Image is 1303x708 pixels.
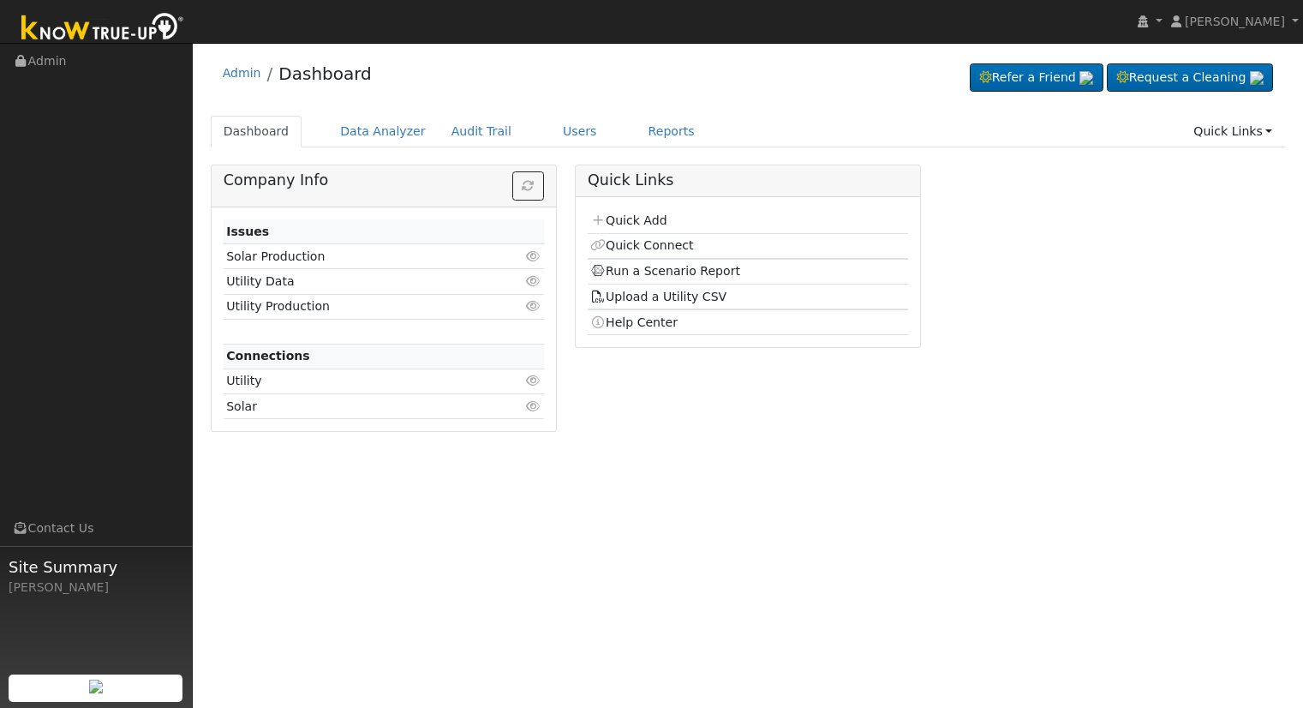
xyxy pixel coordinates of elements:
td: Utility Data [224,269,493,294]
a: Admin [223,66,261,80]
h5: Company Info [224,171,544,189]
td: Solar Production [224,244,493,269]
h5: Quick Links [588,171,908,189]
a: Audit Trail [439,116,524,147]
span: Site Summary [9,555,183,579]
a: Quick Add [590,213,666,227]
img: retrieve [1079,71,1093,85]
td: Solar [224,394,493,419]
strong: Issues [226,225,269,238]
strong: Connections [226,349,310,363]
a: Data Analyzer [327,116,439,147]
a: Users [550,116,610,147]
img: retrieve [89,680,103,693]
i: Click to view [526,250,541,262]
a: Request a Cleaning [1107,63,1273,93]
i: Click to view [526,300,541,312]
a: Dashboard [211,116,302,147]
a: Help Center [590,315,678,329]
td: Utility Production [224,294,493,319]
div: [PERSON_NAME] [9,579,183,597]
span: [PERSON_NAME] [1185,15,1285,28]
a: Upload a Utility CSV [590,290,726,303]
a: Run a Scenario Report [590,264,740,278]
img: retrieve [1250,71,1264,85]
a: Quick Connect [590,238,693,252]
i: Click to view [526,375,541,387]
a: Reports [636,116,708,147]
td: Utility [224,369,493,393]
a: Dashboard [278,63,372,84]
a: Refer a Friend [970,63,1103,93]
i: Click to view [526,400,541,412]
a: Quick Links [1180,116,1285,147]
img: Know True-Up [13,9,193,48]
i: Click to view [526,275,541,287]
